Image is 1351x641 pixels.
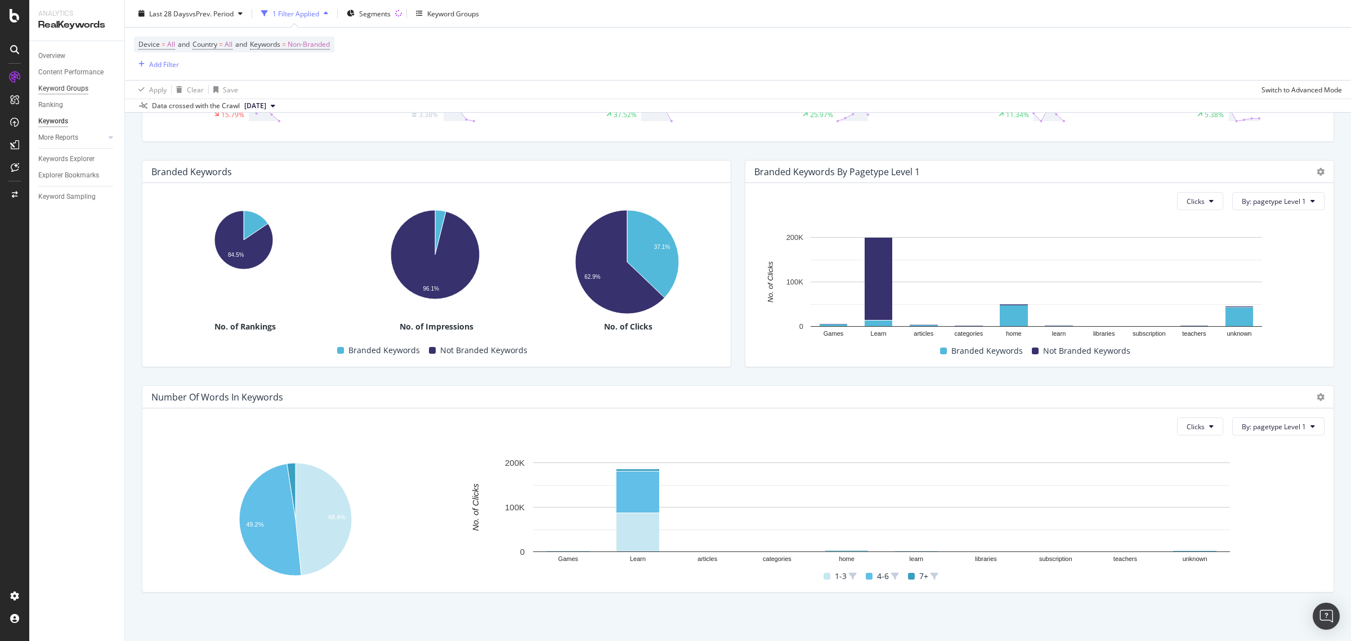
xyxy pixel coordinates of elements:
[138,39,160,49] span: Device
[38,153,95,165] div: Keywords Explorer
[134,81,167,99] button: Apply
[221,110,244,119] div: 15.79%
[520,547,525,557] text: 0
[149,59,179,69] div: Add Filter
[1039,556,1072,563] text: subscription
[1133,331,1166,337] text: subscription
[799,322,803,331] text: 0
[1232,417,1325,435] button: By: pagetype Level 1
[951,344,1023,358] span: Branded Keywords
[810,110,833,119] div: 25.97%
[38,115,68,127] div: Keywords
[505,458,525,468] text: 200K
[1205,110,1224,119] div: 5.38%
[1177,417,1223,435] button: Clicks
[343,321,530,332] div: No. of Impressions
[1043,344,1130,358] span: Not Branded Keywords
[225,37,232,52] span: All
[558,556,579,563] text: Games
[172,81,204,99] button: Clear
[1187,197,1205,206] span: Clicks
[134,57,179,71] button: Add Filter
[151,457,439,582] svg: A chart.
[446,457,1317,569] svg: A chart.
[38,83,117,95] a: Keyword Groups
[1227,331,1251,337] text: unknown
[250,39,280,49] span: Keywords
[288,37,330,52] span: Non-Branded
[149,84,167,94] div: Apply
[584,274,600,280] text: 62.9%
[786,278,804,286] text: 100K
[38,9,115,19] div: Analytics
[1232,192,1325,210] button: By: pagetype Level 1
[440,344,527,357] span: Not Branded Keywords
[38,19,115,32] div: RealKeywords
[766,261,775,302] text: No. of Clicks
[1313,603,1340,630] div: Open Intercom Messenger
[38,153,117,165] a: Keywords Explorer
[1177,192,1223,210] button: Clicks
[411,5,484,23] button: Keyword Groups
[914,331,933,337] text: articles
[38,66,117,78] a: Content Performance
[38,50,117,62] a: Overview
[839,556,855,563] text: home
[257,5,333,23] button: 1 Filter Applied
[1052,331,1066,337] text: learn
[975,556,997,563] text: libraries
[359,8,391,18] span: Segments
[1187,422,1205,431] span: Clicks
[630,556,646,563] text: Learn
[1242,197,1306,206] span: By: pagetype Level 1
[1183,556,1207,563] text: unknown
[235,39,247,49] span: and
[535,204,720,319] div: A chart.
[209,81,238,99] button: Save
[38,50,65,62] div: Overview
[38,170,117,181] a: Explorer Bookmarks
[193,39,217,49] span: Country
[754,166,920,177] div: Branded Keywords By pagetype Level 1
[954,331,983,337] text: categories
[151,204,337,270] svg: A chart.
[786,233,804,242] text: 200K
[272,8,319,18] div: 1 Filter Applied
[1006,331,1022,337] text: home
[151,166,232,177] div: Branded Keywords
[348,344,420,357] span: Branded Keywords
[134,5,247,23] button: Last 28 DaysvsPrev. Period
[697,556,717,563] text: articles
[654,244,669,251] text: 37.1%
[187,84,204,94] div: Clear
[535,321,722,332] div: No. of Clicks
[38,170,99,181] div: Explorer Bookmarks
[38,132,78,144] div: More Reports
[228,252,244,258] text: 84.5%
[763,556,791,563] text: categories
[427,8,479,18] div: Keyword Groups
[282,39,286,49] span: =
[38,115,117,127] a: Keywords
[754,232,1319,344] svg: A chart.
[151,321,338,332] div: No. of Rankings
[38,99,117,111] a: Ranking
[1242,422,1306,431] span: By: pagetype Level 1
[219,39,223,49] span: =
[167,37,175,52] span: All
[835,569,847,583] span: 1-3
[919,569,928,583] span: 7+
[38,66,104,78] div: Content Performance
[38,191,117,203] a: Keyword Sampling
[189,8,234,18] span: vs Prev. Period
[343,204,528,303] svg: A chart.
[423,286,439,292] text: 96.1%
[38,132,105,144] a: More Reports
[152,101,240,111] div: Data crossed with the Crawl
[328,514,346,521] text: 48.4%
[1113,556,1138,563] text: teachers
[1261,84,1342,94] div: Switch to Advanced Mode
